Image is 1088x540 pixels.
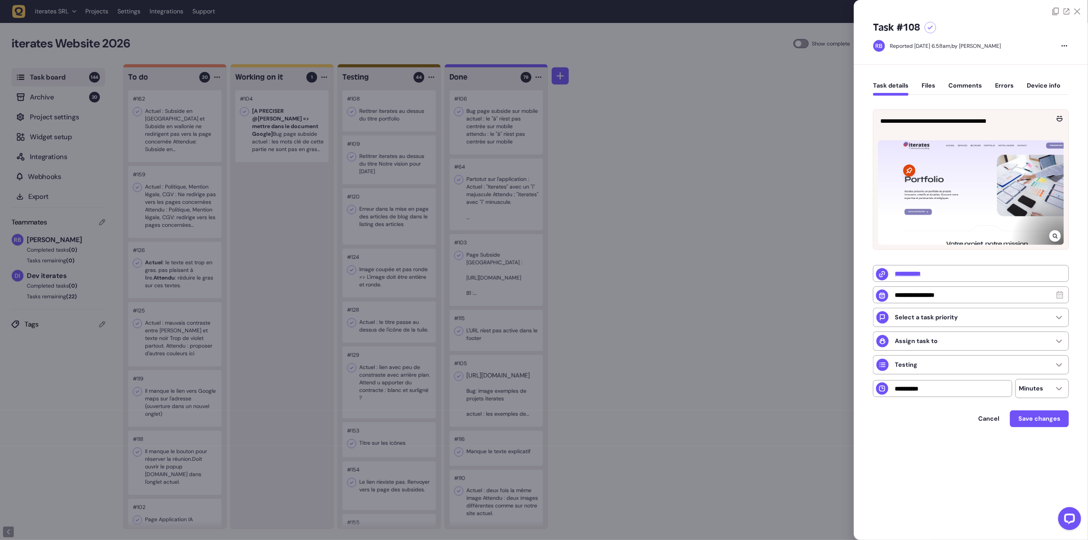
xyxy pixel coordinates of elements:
button: Comments [948,82,982,96]
span: Save changes [1018,416,1060,422]
div: Reported [DATE] 6.58am, [890,42,951,49]
button: Task details [873,82,909,96]
p: Select a task priority [895,314,958,321]
div: by [PERSON_NAME] [890,42,1001,50]
button: Files [922,82,935,96]
button: Save changes [1010,410,1069,427]
button: Errors [995,82,1014,96]
p: Minutes [1019,385,1043,392]
span: Cancel [978,416,999,422]
h5: Task #108 [873,21,920,34]
img: Rodolphe Balay [873,40,885,52]
p: Assign task to [895,337,938,345]
iframe: LiveChat chat widget [1052,504,1084,536]
button: Cancel [971,411,1007,426]
button: Device info [1027,82,1060,96]
p: Testing [895,361,917,369]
